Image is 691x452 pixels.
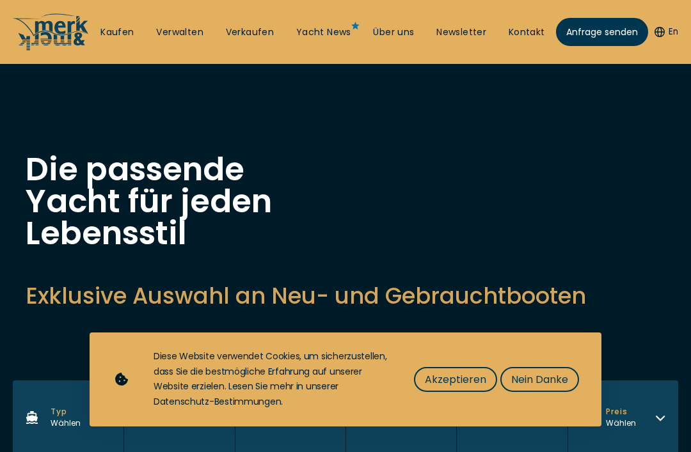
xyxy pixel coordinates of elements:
[606,417,636,429] div: Wählen
[425,371,486,387] span: Akzeptieren
[154,349,388,410] div: Diese Website verwendet Cookies, um sicherzustellen, dass Sie die bestmögliche Erfahrung auf unse...
[414,367,497,392] button: Akzeptieren
[566,26,638,39] span: Anfrage senden
[154,395,281,408] a: Datenschutz-Bestimmungen
[226,26,274,39] a: Verkaufen
[26,280,665,311] h2: Exklusive Auswahl an Neu- und Gebrauchtbooten
[373,26,414,39] a: Über uns
[509,26,545,39] a: Kontakt
[51,417,81,429] div: Wählen
[436,26,486,39] a: Newsletter
[100,26,134,39] a: Kaufen
[500,367,579,392] button: Nein Danke
[51,406,81,417] span: Typ
[606,406,636,417] span: Preis
[556,18,648,46] a: Anfrage senden
[156,26,203,39] a: Verwalten
[296,26,351,39] a: Yacht News
[511,371,568,387] span: Nein Danke
[655,26,678,38] button: En
[26,153,282,249] h1: Die passende Yacht für jeden Lebensstil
